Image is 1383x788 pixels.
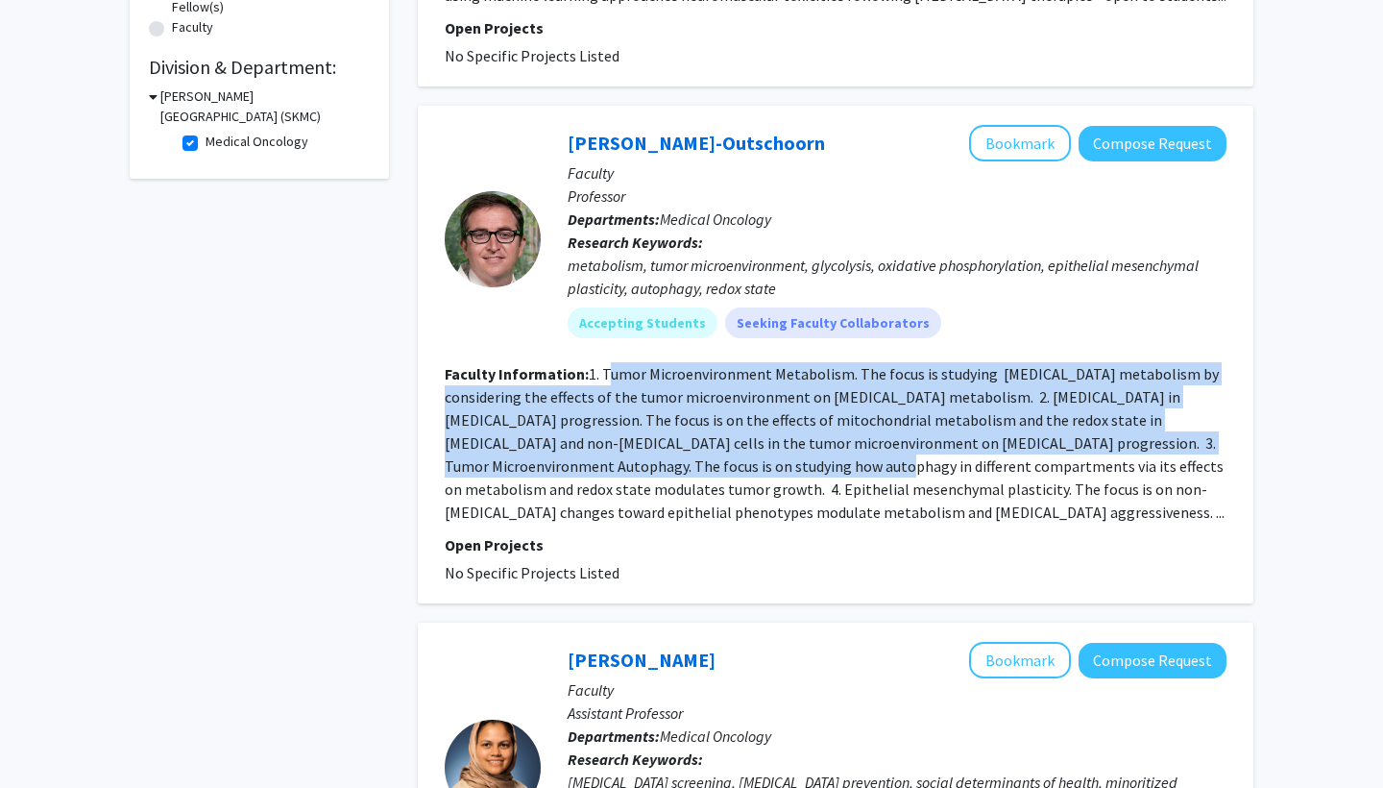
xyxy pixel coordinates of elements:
[969,125,1071,161] button: Add Ubaldo Martinez-Outschoorn to Bookmarks
[445,16,1226,39] p: Open Projects
[445,364,1225,522] fg-read-more: 1. Tumor Microenvironment Metabolism. The focus is studying [MEDICAL_DATA] metabolism by consider...
[568,131,825,155] a: [PERSON_NAME]-Outschoorn
[445,533,1226,556] p: Open Projects
[14,702,82,774] iframe: Chat
[725,308,941,338] mat-chip: Seeking Faculty Collaborators
[568,209,660,229] b: Departments:
[206,132,308,152] label: Medical Oncology
[1079,643,1226,678] button: Compose Request to Munjireen Sifat
[445,46,619,65] span: No Specific Projects Listed
[160,86,370,127] h3: [PERSON_NAME][GEOGRAPHIC_DATA] (SKMC)
[445,563,619,582] span: No Specific Projects Listed
[149,56,370,79] h2: Division & Department:
[568,726,660,746] b: Departments:
[172,17,213,37] label: Faculty
[660,726,771,746] span: Medical Oncology
[660,209,771,229] span: Medical Oncology
[1079,126,1226,161] button: Compose Request to Ubaldo Martinez-Outschoorn
[969,642,1071,678] button: Add Munjireen Sifat to Bookmarks
[568,750,703,769] b: Research Keywords:
[568,648,716,672] a: [PERSON_NAME]
[568,254,1226,300] div: metabolism, tumor microenvironment, glycolysis, oxidative phosphorylation, epithelial mesenchymal...
[568,678,1226,702] p: Faculty
[568,702,1226,725] p: Assistant Professor
[568,233,703,252] b: Research Keywords:
[445,364,589,383] b: Faculty Information:
[568,161,1226,185] p: Faculty
[568,185,1226,208] p: Professor
[568,308,717,338] mat-chip: Accepting Students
